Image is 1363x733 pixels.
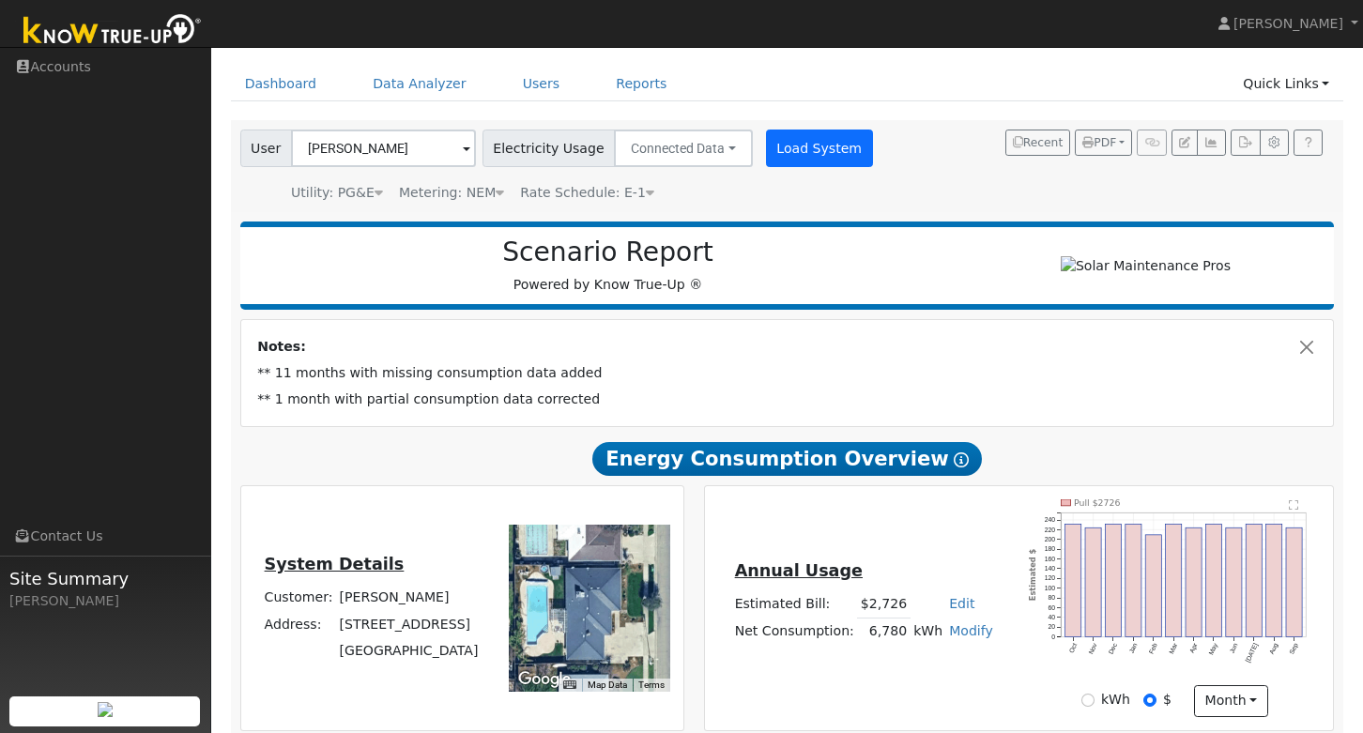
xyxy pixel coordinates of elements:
[254,387,1321,413] td: ** 1 month with partial consumption data corrected
[336,585,482,611] td: [PERSON_NAME]
[1065,524,1081,636] rect: onclick=""
[1245,642,1260,664] text: [DATE]
[1005,130,1071,156] button: Recent
[1086,527,1102,637] rect: onclick=""
[1045,585,1056,591] text: 100
[1068,642,1079,654] text: Oct
[1101,690,1130,710] label: kWh
[1045,545,1056,552] text: 180
[1143,694,1156,707] input: $
[1049,604,1056,611] text: 60
[1231,130,1260,156] button: Export Interval Data
[1189,641,1201,654] text: Apr
[1290,499,1299,511] text: 
[1260,130,1289,156] button: Settings
[9,566,201,591] span: Site Summary
[1247,524,1263,636] rect: onclick=""
[731,618,857,645] td: Net Consumption:
[1075,496,1121,507] text: Pull $2726
[731,590,857,618] td: Estimated Bill:
[1227,527,1243,637] rect: onclick=""
[563,679,576,692] button: Keyboard shortcuts
[588,679,627,692] button: Map Data
[1028,548,1037,601] text: Estimated $
[1197,130,1226,156] button: Multi-Series Graph
[231,67,331,101] a: Dashboard
[1208,642,1220,657] text: May
[1287,527,1303,637] rect: onclick=""
[1172,130,1198,156] button: Edit User
[1045,555,1056,561] text: 160
[257,339,306,354] strong: Notes:
[1088,642,1099,656] text: Nov
[1206,524,1222,636] rect: onclick=""
[1045,526,1056,532] text: 220
[509,67,574,101] a: Users
[638,680,665,690] a: Terms (opens in new tab)
[735,561,863,580] u: Annual Usage
[1194,685,1268,717] button: month
[1166,524,1182,636] rect: onclick=""
[291,183,383,203] div: Utility: PG&E
[1045,574,1056,581] text: 120
[9,591,201,611] div: [PERSON_NAME]
[291,130,476,167] input: Select a User
[1045,536,1056,542] text: 200
[1294,130,1323,156] a: Help Link
[1148,642,1158,655] text: Feb
[1049,623,1056,630] text: 20
[98,702,113,717] img: retrieve
[359,67,481,101] a: Data Analyzer
[520,185,654,200] span: Alias: None
[911,618,946,645] td: kWh
[482,130,615,167] span: Electricity Usage
[14,10,211,53] img: Know True-Up
[1289,642,1300,656] text: Sep
[254,360,1321,387] td: ** 11 months with missing consumption data added
[1045,565,1056,572] text: 140
[336,637,482,664] td: [GEOGRAPHIC_DATA]
[954,452,969,467] i: Show Help
[1187,527,1202,637] rect: onclick=""
[1146,535,1162,637] rect: onclick=""
[265,555,405,573] u: System Details
[1169,641,1180,654] text: Mar
[1061,256,1231,276] img: Solar Maintenance Pros
[1229,67,1343,101] a: Quick Links
[949,623,993,638] a: Modify
[1233,16,1343,31] span: [PERSON_NAME]
[1049,594,1056,601] text: 80
[513,667,575,692] img: Google
[399,183,504,203] div: Metering: NEM
[766,130,873,167] button: Load System
[1163,690,1172,710] label: $
[513,667,575,692] a: Open this area in Google Maps (opens a new window)
[1128,642,1139,654] text: Jan
[1267,524,1283,636] rect: onclick=""
[261,611,336,637] td: Address:
[1081,694,1095,707] input: kWh
[336,611,482,637] td: [STREET_ADDRESS]
[1126,524,1141,636] rect: onclick=""
[250,237,967,295] div: Powered by Know True-Up ®
[602,67,681,101] a: Reports
[261,585,336,611] td: Customer:
[1108,642,1119,656] text: Dec
[1106,524,1122,636] rect: onclick=""
[592,442,981,476] span: Energy Consumption Overview
[1052,634,1056,640] text: 0
[614,130,753,167] button: Connected Data
[1297,337,1317,357] button: Close
[857,618,910,645] td: 6,780
[1075,130,1132,156] button: PDF
[1049,614,1056,620] text: 40
[1229,642,1239,654] text: Jun
[949,596,974,611] a: Edit
[1269,642,1280,656] text: Aug
[259,237,957,268] h2: Scenario Report
[857,590,910,618] td: $2,726
[1045,516,1056,523] text: 240
[240,130,292,167] span: User
[1082,136,1116,149] span: PDF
